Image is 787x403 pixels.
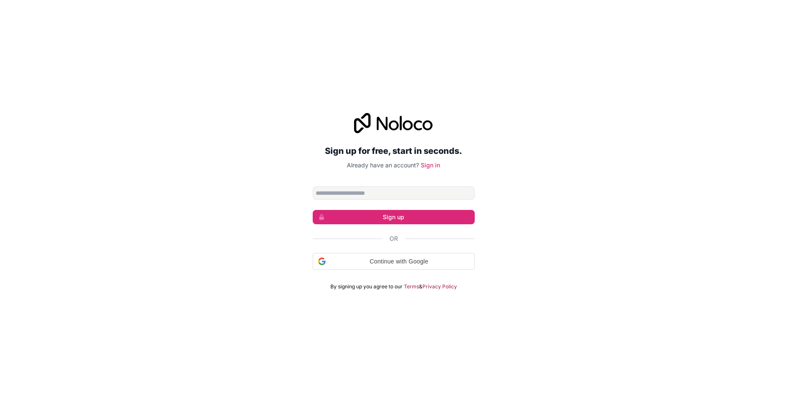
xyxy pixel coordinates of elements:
[308,269,479,287] iframe: Sign in with Google Button
[389,234,398,243] span: Or
[313,186,475,200] input: Email address
[313,210,475,224] button: Sign up
[313,253,475,270] div: Continue with Google
[347,161,419,169] span: Already have an account?
[421,161,440,169] a: Sign in
[329,257,469,266] span: Continue with Google
[313,143,475,159] h2: Sign up for free, start in seconds.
